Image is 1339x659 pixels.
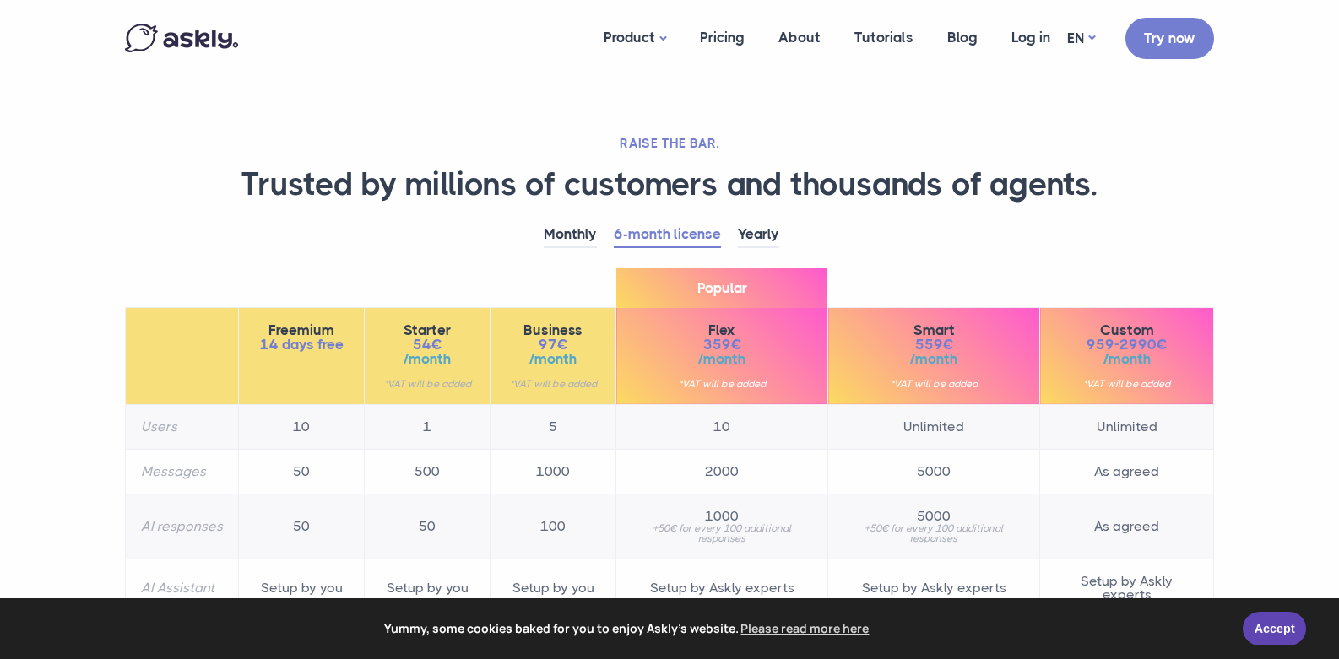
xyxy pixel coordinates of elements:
[239,494,365,559] td: 50
[843,379,1024,389] small: *VAT will be added
[126,559,239,617] th: AI Assistant
[995,5,1067,70] a: Log in
[365,449,491,494] td: 500
[380,323,474,338] span: Starter
[506,323,600,338] span: Business
[1040,404,1214,449] td: Unlimited
[506,352,600,366] span: /month
[1055,352,1198,366] span: /month
[739,616,872,641] a: learn more about cookies
[632,523,812,543] small: +50€ for every 100 additional responses
[544,222,597,248] a: Monthly
[843,352,1024,366] span: /month
[616,268,827,308] span: Popular
[632,352,812,366] span: /month
[380,352,474,366] span: /month
[828,404,1040,449] td: Unlimited
[380,338,474,352] span: 54€
[632,323,812,338] span: Flex
[239,404,365,449] td: 10
[365,559,491,617] td: Setup by you
[843,323,1024,338] span: Smart
[365,404,491,449] td: 1
[1067,26,1095,51] a: EN
[616,404,828,449] td: 10
[1040,559,1214,617] td: Setup by Askly experts
[254,323,349,338] span: Freemium
[762,5,838,70] a: About
[828,559,1040,617] td: Setup by Askly experts
[126,404,239,449] th: Users
[1055,338,1198,352] span: 959-2990€
[632,338,812,352] span: 359€
[125,24,238,52] img: Askly
[239,559,365,617] td: Setup by you
[843,338,1024,352] span: 559€
[1040,449,1214,494] td: As agreed
[616,559,828,617] td: Setup by Askly experts
[683,5,762,70] a: Pricing
[1243,612,1306,645] a: Accept
[930,5,995,70] a: Blog
[843,510,1024,523] span: 5000
[491,559,616,617] td: Setup by you
[126,449,239,494] th: Messages
[239,449,365,494] td: 50
[838,5,930,70] a: Tutorials
[491,449,616,494] td: 1000
[738,222,779,248] a: Yearly
[632,510,812,523] span: 1000
[491,404,616,449] td: 5
[125,135,1214,152] h2: RAISE THE BAR.
[632,379,812,389] small: *VAT will be added
[614,222,721,248] a: 6-month license
[365,494,491,559] td: 50
[616,449,828,494] td: 2000
[125,165,1214,205] h1: Trusted by millions of customers and thousands of agents.
[126,494,239,559] th: AI responses
[380,379,474,389] small: *VAT will be added
[1055,520,1198,533] span: As agreed
[1125,18,1214,59] a: Try now
[254,338,349,352] span: 14 days free
[24,616,1231,641] span: Yummy, some cookies baked for you to enjoy Askly's website.
[828,449,1040,494] td: 5000
[1055,323,1198,338] span: Custom
[587,5,683,72] a: Product
[843,523,1024,543] small: +50€ for every 100 additional responses
[506,379,600,389] small: *VAT will be added
[491,494,616,559] td: 100
[1055,379,1198,389] small: *VAT will be added
[506,338,600,352] span: 97€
